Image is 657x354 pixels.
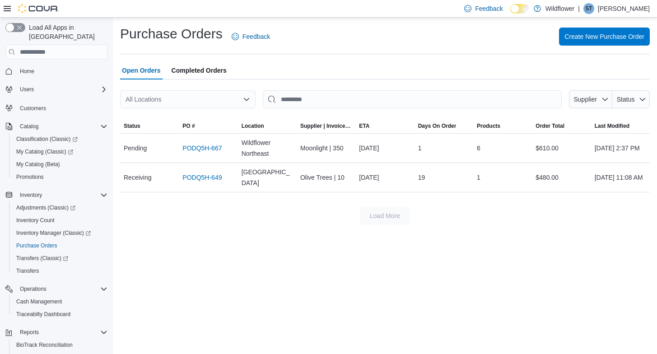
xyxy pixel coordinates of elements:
span: Products [477,122,500,130]
span: Load All Apps in [GEOGRAPHIC_DATA] [25,23,107,41]
span: Transfers [13,265,107,276]
a: Cash Management [13,296,65,307]
span: Status [617,96,635,103]
a: PODQ5H-667 [182,143,222,154]
span: Operations [16,284,107,294]
span: Customers [20,105,46,112]
button: Inventory [16,190,46,200]
a: Classification (Classic) [13,134,81,144]
button: Operations [16,284,50,294]
span: Inventory [16,190,107,200]
span: BioTrack Reconciliation [16,341,73,349]
span: Completed Orders [172,61,227,79]
button: Home [2,65,111,78]
span: Cash Management [16,298,62,305]
button: My Catalog (Beta) [9,158,111,171]
span: Pending [124,143,147,154]
span: Inventory Count [16,217,55,224]
span: Users [20,86,34,93]
button: PO # [179,119,238,133]
span: Classification (Classic) [16,135,78,143]
button: Products [473,119,532,133]
input: This is a search bar. After typing your query, hit enter to filter the results lower in the page. [263,90,562,108]
button: BioTrack Reconciliation [9,339,111,351]
button: Customers [2,101,111,114]
div: $480.00 [532,168,591,186]
a: My Catalog (Classic) [13,146,77,157]
a: Adjustments (Classic) [13,202,79,213]
span: 6 [477,143,480,154]
span: Reports [16,327,107,338]
span: Feedback [475,4,503,13]
span: ST [585,3,592,14]
span: Supplier | Invoice Number [300,122,352,130]
button: Create New Purchase Order [559,28,650,46]
span: Days On Order [418,122,457,130]
span: Transfers (Classic) [16,255,68,262]
p: | [578,3,580,14]
button: Transfers [9,265,111,277]
a: Feedback [228,28,274,46]
button: Supplier | Invoice Number [297,119,355,133]
span: 1 [418,143,422,154]
button: Supplier [569,90,612,108]
span: Feedback [242,32,270,41]
div: [DATE] 11:08 AM [591,168,650,186]
span: Open Orders [122,61,161,79]
span: Reports [20,329,39,336]
a: My Catalog (Classic) [9,145,111,158]
p: [PERSON_NAME] [598,3,650,14]
span: Home [16,65,107,77]
a: Transfers (Classic) [13,253,72,264]
div: Location [242,122,264,130]
span: Promotions [16,173,44,181]
input: Dark Mode [510,4,529,14]
a: PODQ5H-649 [182,172,222,183]
span: Inventory [20,191,42,199]
span: Traceabilty Dashboard [13,309,107,320]
span: My Catalog (Classic) [16,148,73,155]
div: [DATE] [355,139,414,157]
button: Status [120,119,179,133]
button: Operations [2,283,111,295]
span: Transfers (Classic) [13,253,107,264]
a: Transfers (Classic) [9,252,111,265]
a: Inventory Manager (Classic) [13,228,94,238]
button: Purchase Orders [9,239,111,252]
button: Catalog [16,121,42,132]
span: Inventory Count [13,215,107,226]
span: 1 [477,172,480,183]
span: Load More [370,211,400,220]
button: ETA [355,119,414,133]
span: Catalog [20,123,38,130]
button: Cash Management [9,295,111,308]
p: Wildflower [545,3,575,14]
span: Status [124,122,140,130]
button: Users [16,84,37,95]
span: [GEOGRAPHIC_DATA] [242,167,293,188]
button: Location [238,119,297,133]
span: BioTrack Reconciliation [13,340,107,350]
span: Create New Purchase Order [564,32,644,41]
span: My Catalog (Beta) [13,159,107,170]
button: Days On Order [415,119,473,133]
span: Users [16,84,107,95]
span: Catalog [16,121,107,132]
span: Operations [20,285,47,293]
a: Promotions [13,172,47,182]
span: Purchase Orders [16,242,57,249]
span: Inventory Manager (Classic) [13,228,107,238]
button: Users [2,83,111,96]
button: Last Modified [591,119,650,133]
a: Traceabilty Dashboard [13,309,74,320]
a: Customers [16,103,50,114]
div: $610.00 [532,139,591,157]
span: Wildflower Northeast [242,137,293,159]
button: Load More [360,207,410,225]
span: Adjustments (Classic) [13,202,107,213]
span: Order Total [536,122,564,130]
button: Open list of options [243,96,250,103]
span: My Catalog (Beta) [16,161,60,168]
a: BioTrack Reconciliation [13,340,76,350]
